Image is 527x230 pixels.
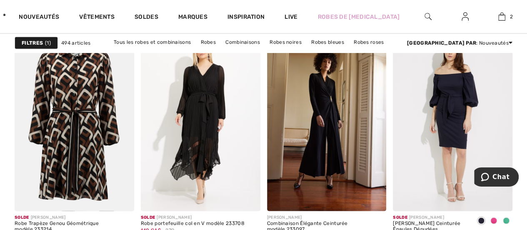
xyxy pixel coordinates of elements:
span: Solde [141,215,155,220]
strong: Filtres [22,39,43,47]
a: Robes noires [265,37,306,48]
img: Robe Fourreau Ceinturée Épaules Dénudées modèle 232042. Bleu Nuit [393,32,512,211]
a: Vêtements [79,13,115,22]
div: Midnight Blue [475,215,487,228]
a: Soldes [135,13,158,22]
div: [PERSON_NAME] [15,215,134,221]
span: 1 [45,39,51,47]
img: recherche [425,12,432,22]
span: 494 articles [61,39,91,47]
span: Inspiration [227,13,265,22]
img: 1ère Avenue [3,7,5,23]
img: Mon panier [498,12,505,22]
span: Solde [393,215,407,220]
a: 2 [484,12,520,22]
div: [PERSON_NAME] [393,215,468,221]
a: Robes [PERSON_NAME] [274,48,340,58]
img: Robe portefeuille col en V modèle 233708. Noir [141,32,260,211]
div: Dazzle pink [487,215,500,228]
a: Robes bleues [307,37,348,48]
iframe: Ouvre un widget dans lequel vous pouvez chatter avec l’un de nos agents [474,167,519,188]
a: Combinaisons [221,37,264,48]
a: Robes blanches [157,48,205,58]
a: Robes [PERSON_NAME] [206,48,272,58]
div: Robe portefeuille col en V modèle 233708 [141,221,245,227]
img: Combinaison Élégante Ceinturée modèle 233097. Noir [267,32,387,211]
img: Mes infos [462,12,469,22]
a: Robes de [MEDICAL_DATA] [317,13,400,21]
a: Se connecter [455,12,475,22]
div: [PERSON_NAME] [267,215,387,221]
div: : Nouveautés [407,39,512,47]
span: Solde [15,215,29,220]
div: Foliage [500,215,512,228]
a: Robes [196,37,220,48]
a: Marques [178,13,207,22]
span: 2 [510,13,512,20]
a: Nouveautés [19,13,59,22]
a: Live [285,13,297,21]
a: Tous les robes et combinaisons [110,37,195,48]
a: Robes roses [350,37,388,48]
strong: [GEOGRAPHIC_DATA] par [407,40,476,46]
div: [PERSON_NAME] [141,215,245,221]
img: Robe Trapèze Genou Géométrique modèle 233214. Noir/Multi [15,32,134,211]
